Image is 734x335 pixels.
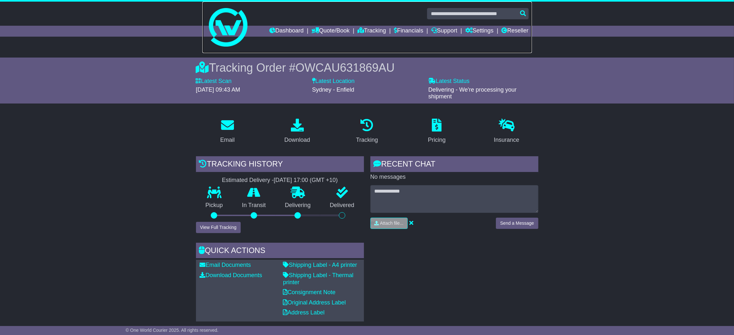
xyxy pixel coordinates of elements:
p: Delivered [320,202,364,209]
div: Quick Actions [196,243,364,260]
div: Tracking [356,136,378,144]
a: Shipping Label - Thermal printer [283,272,354,285]
span: [DATE] 09:43 AM [196,86,240,93]
a: Email [216,116,239,147]
a: Dashboard [269,26,304,37]
p: Pickup [196,202,233,209]
div: [DATE] 17:00 (GMT +10) [274,177,338,184]
span: OWCAU631869AU [295,61,395,74]
a: Email Documents [200,262,251,268]
div: Estimated Delivery - [196,177,364,184]
a: Financials [394,26,423,37]
label: Latest Location [312,78,355,85]
a: Shipping Label - A4 printer [283,262,357,268]
div: Email [220,136,235,144]
a: Tracking [358,26,386,37]
a: Reseller [501,26,528,37]
label: Latest Status [428,78,469,85]
span: Delivering - We're processing your shipment [428,86,516,100]
a: Download Documents [200,272,262,278]
p: In Transit [232,202,275,209]
button: View Full Tracking [196,222,241,233]
a: Support [431,26,457,37]
a: Tracking [352,116,382,147]
button: Send a Message [496,218,538,229]
a: Address Label [283,309,325,316]
div: Tracking Order # [196,61,538,75]
a: Original Address Label [283,299,346,306]
span: Sydney - Enfield [312,86,354,93]
div: Pricing [428,136,446,144]
label: Latest Scan [196,78,232,85]
div: RECENT CHAT [370,156,538,174]
a: Insurance [490,116,524,147]
a: Download [280,116,314,147]
div: Insurance [494,136,519,144]
div: Tracking history [196,156,364,174]
a: Pricing [424,116,450,147]
span: © One World Courier 2025. All rights reserved. [125,328,218,333]
a: Quote/Book [311,26,349,37]
a: Consignment Note [283,289,336,295]
div: Download [284,136,310,144]
p: No messages [370,174,538,181]
a: Settings [465,26,494,37]
p: Delivering [275,202,321,209]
